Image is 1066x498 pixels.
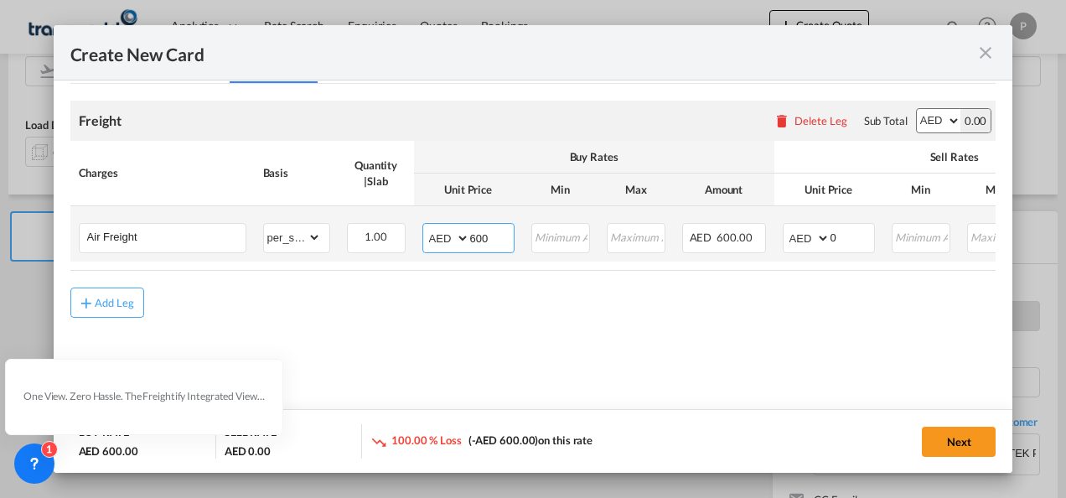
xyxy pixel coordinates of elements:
[225,444,271,459] div: AED 0.00
[78,294,95,311] md-icon: icon-plus md-link-fg s20
[794,114,847,127] div: Delete Leg
[70,288,144,318] button: Add Leg
[922,427,996,457] button: Next
[391,433,462,447] span: 100.00 % Loss
[468,433,539,447] span: (-AED 600.00)
[598,174,674,206] th: Max
[370,433,387,450] md-icon: icon-trending-down
[79,444,138,459] div: AED 600.00
[54,25,1013,474] md-dialog: Create New Card ...
[959,174,1034,206] th: Max
[893,224,950,249] input: Minimum Amount
[263,165,330,180] div: Basis
[717,231,752,244] span: 600.00
[960,109,991,132] div: 0.00
[523,174,598,206] th: Min
[365,230,387,243] span: 1.00
[80,224,246,249] md-input-container: Air Freight
[674,174,774,206] th: Amount
[883,174,959,206] th: Min
[79,165,246,180] div: Charges
[533,224,589,249] input: Minimum Amount
[414,174,523,206] th: Unit Price
[774,112,790,129] md-icon: icon-delete
[864,113,908,128] div: Sub Total
[95,298,135,308] div: Add Leg
[774,174,883,206] th: Unit Price
[87,224,246,249] input: Charge Name
[608,224,665,249] input: Maximum Amount
[470,224,514,249] input: 600
[774,114,847,127] button: Delete Leg
[264,224,321,251] select: per_shipment
[79,112,122,130] div: Freight
[70,42,976,63] div: Create New Card
[831,224,874,249] input: 0
[975,43,996,63] md-icon: icon-close fg-AAA8AD m-0 pointer
[969,224,1025,249] input: Maximum Amount
[690,231,715,244] span: AED
[422,149,766,164] div: Buy Rates
[370,433,593,450] div: on this rate
[347,158,406,188] div: Quantity | Slab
